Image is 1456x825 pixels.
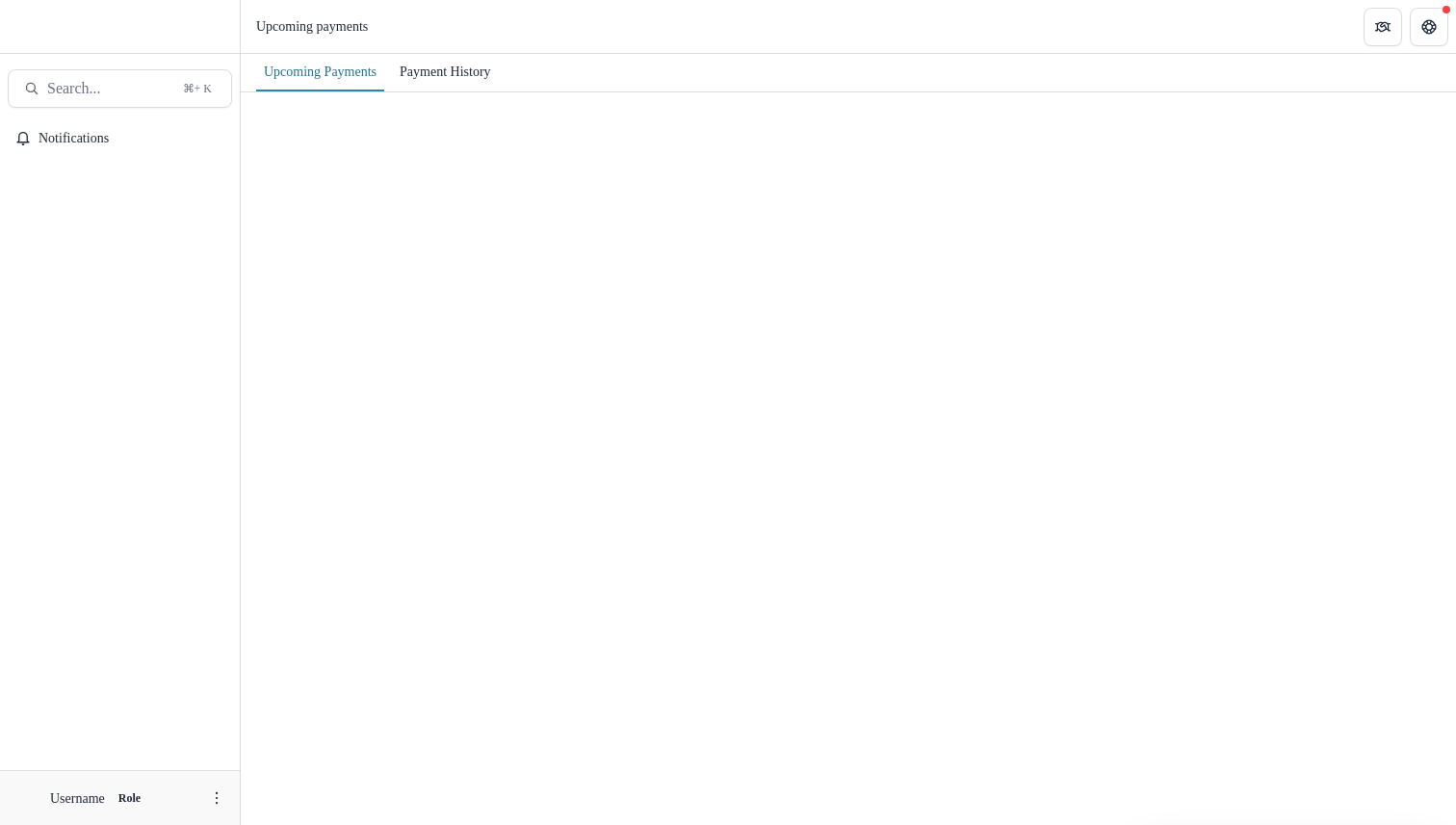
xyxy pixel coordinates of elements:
button: Partners [1364,8,1402,46]
div: Payment History [392,58,499,86]
div: ⌘ + K [179,78,216,99]
p: Username [50,788,105,809]
p: Role [113,789,146,807]
span: Search... [47,79,171,97]
a: Upcoming Payments [256,54,384,91]
div: Upcoming Payments [256,58,384,86]
button: More [205,786,228,810]
span: Notifications [39,131,224,147]
button: Get Help [1410,8,1448,46]
nav: breadcrumb [248,13,376,40]
a: Payment History [392,54,499,91]
button: Search... [8,69,232,108]
button: Notifications [8,123,232,154]
div: Upcoming payments [256,16,368,37]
